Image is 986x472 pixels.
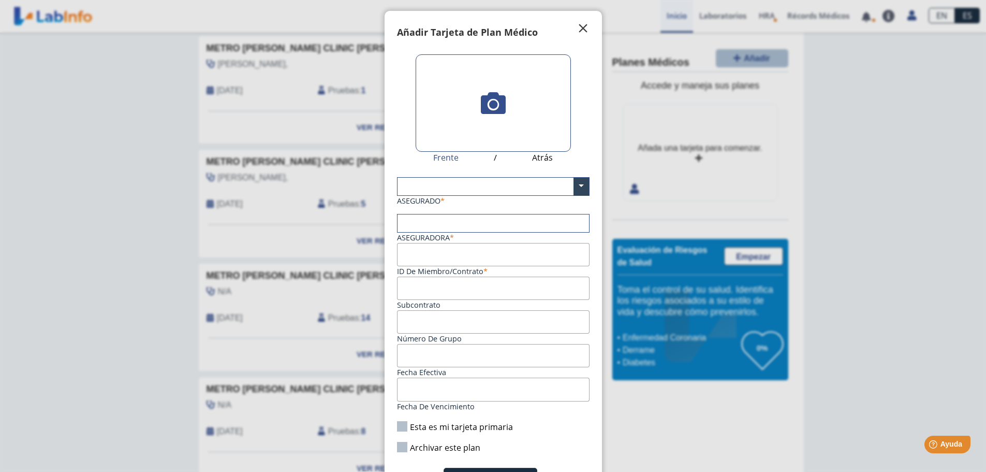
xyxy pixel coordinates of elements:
[397,367,446,377] label: Fecha efectiva
[397,266,488,276] label: ID de Miembro/Contrato
[433,152,459,164] span: Frente
[571,22,596,35] button: Close
[397,196,445,206] label: ASEGURADO
[397,300,440,310] label: Subcontrato
[397,421,513,433] label: Esta es mi tarjeta primaria
[494,152,497,164] span: /
[397,442,480,453] label: Archivar este plan
[532,152,553,164] span: Atrás
[894,432,975,461] iframe: Help widget launcher
[397,233,454,242] label: Aseguradora
[397,25,538,39] h4: Añadir Tarjeta de Plan Médico
[397,402,475,411] label: Fecha de vencimiento
[577,22,590,35] span: 
[397,334,462,344] label: Número de Grupo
